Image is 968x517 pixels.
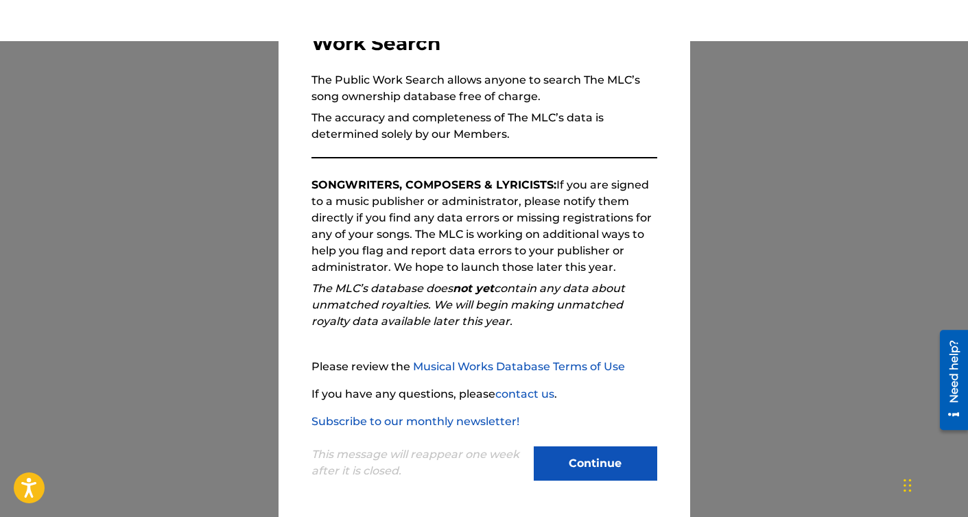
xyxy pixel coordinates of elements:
[311,446,526,479] p: This message will reappear one week after it is closed.
[495,387,554,400] a: contact us
[311,282,625,328] em: The MLC’s database does contain any data about unmatched royalties. We will begin making unmatche...
[311,178,556,191] strong: SONGWRITERS, COMPOSERS & LYRICISTS:
[930,325,968,435] iframe: Resource Center
[899,451,968,517] iframe: Chat Widget
[904,465,912,506] div: Drag
[534,446,657,481] button: Continue
[311,110,657,143] p: The accuracy and completeness of The MLC’s data is determined solely by our Members.
[413,360,625,373] a: Musical Works Database Terms of Use
[311,386,657,402] p: If you have any questions, please .
[311,72,657,105] p: The Public Work Search allows anyone to search The MLC’s song ownership database free of charge.
[311,359,657,375] p: Please review the
[311,415,519,428] a: Subscribe to our monthly newsletter!
[453,282,494,295] strong: not yet
[311,177,657,276] p: If you are signed to a music publisher or administrator, please notify them directly if you find ...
